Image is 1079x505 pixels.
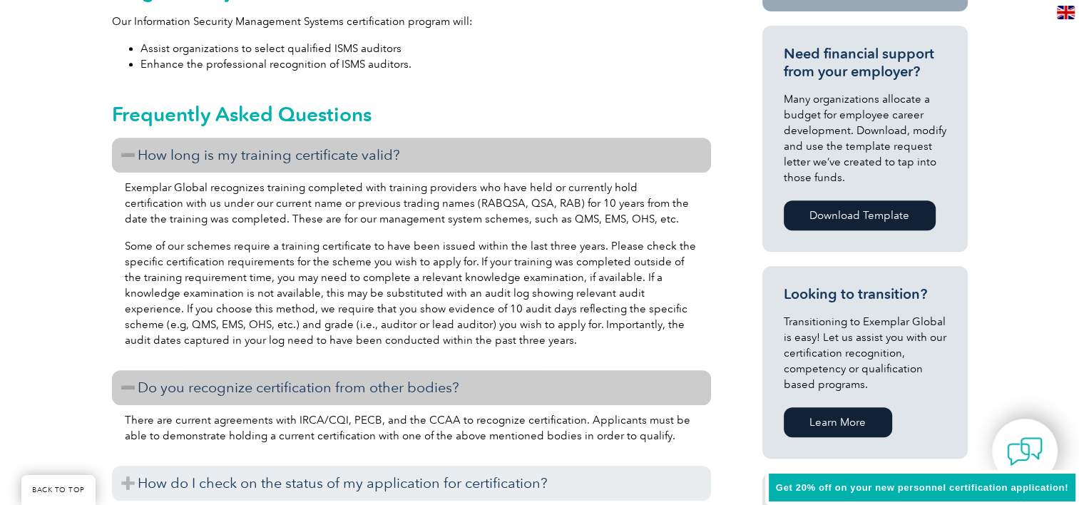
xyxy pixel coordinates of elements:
img: en [1057,6,1075,19]
p: There are current agreements with IRCA/CQI, PECB, and the CCAA to recognize certification. Applic... [125,412,698,444]
h3: Need financial support from your employer? [784,45,946,81]
h3: How do I check on the status of my application for certification? [112,466,711,501]
h3: How long is my training certificate valid? [112,138,711,173]
p: Transitioning to Exemplar Global is easy! Let us assist you with our certification recognition, c... [784,314,946,392]
p: Exemplar Global recognizes training completed with training providers who have held or currently ... [125,180,698,227]
p: Our Information Security Management Systems certification program will: [112,14,711,29]
h3: Do you recognize certification from other bodies? [112,370,711,405]
img: contact-chat.png [1007,434,1043,469]
a: Download Template [784,200,936,230]
p: Some of our schemes require a training certificate to have been issued within the last three year... [125,238,698,348]
span: Get 20% off on your new personnel certification application! [776,482,1068,493]
p: Many organizations allocate a budget for employee career development. Download, modify and use th... [784,91,946,185]
li: Assist organizations to select qualified ISMS auditors [140,41,711,56]
a: BACK TO TOP [21,475,96,505]
h3: Looking to transition? [784,285,946,303]
li: Enhance the professional recognition of ISMS auditors. [140,56,711,72]
h2: Frequently Asked Questions [112,103,711,126]
a: Learn More [784,407,892,437]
